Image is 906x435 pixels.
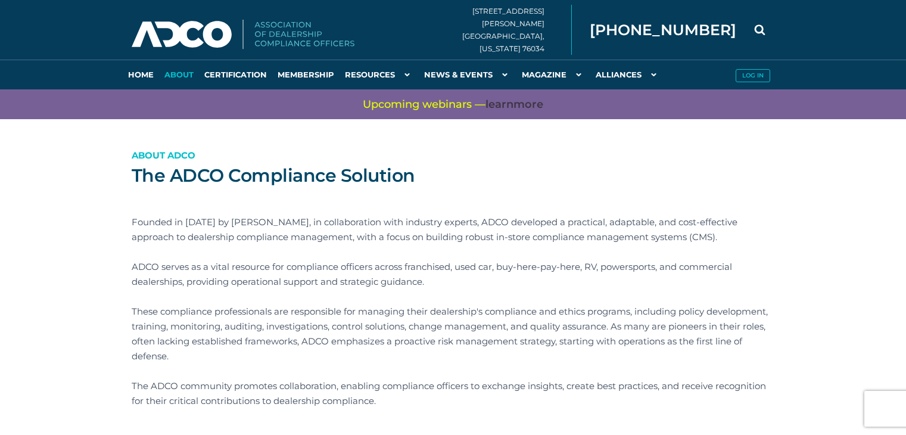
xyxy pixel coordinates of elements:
[340,60,419,89] a: Resources
[159,60,199,89] a: About
[132,304,775,363] p: These compliance professionals are responsible for managing their dealership's compliance and eth...
[485,97,543,112] a: learnmore
[199,60,272,89] a: Certification
[132,148,775,163] p: About ADCO
[516,60,590,89] a: Magazine
[419,60,516,89] a: News & Events
[132,215,775,244] p: Founded in [DATE] by [PERSON_NAME], in collaboration with industry experts, ADCO developed a prac...
[462,5,572,55] div: [STREET_ADDRESS][PERSON_NAME] [GEOGRAPHIC_DATA], [US_STATE] 76034
[485,98,513,111] span: learn
[132,20,354,49] img: Association of Dealership Compliance Officers logo
[123,60,159,89] a: Home
[132,164,775,188] h1: The ADCO Compliance Solution
[272,60,340,89] a: Membership
[736,69,770,82] button: Log in
[590,60,665,89] a: Alliances
[363,97,543,112] span: Upcoming webinars —
[590,23,736,38] span: [PHONE_NUMBER]
[132,259,775,289] p: ADCO serves as a vital resource for compliance officers across franchised, used car, buy-here-pay...
[730,60,775,89] a: Log in
[132,378,775,408] p: The ADCO community promotes collaboration, enabling compliance officers to exchange insights, cre...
